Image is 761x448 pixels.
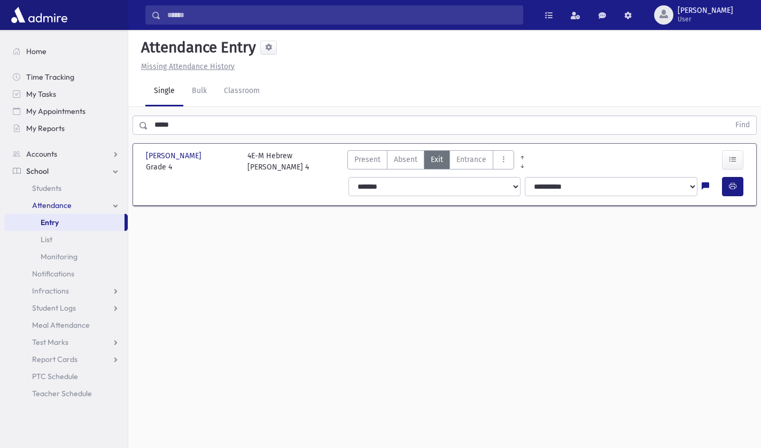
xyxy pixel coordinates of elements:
[32,389,92,398] span: Teacher Schedule
[4,145,128,163] a: Accounts
[41,218,59,227] span: Entry
[32,303,76,313] span: Student Logs
[161,5,523,25] input: Search
[678,6,733,15] span: [PERSON_NAME]
[145,76,183,106] a: Single
[146,161,237,173] span: Grade 4
[4,197,128,214] a: Attendance
[4,282,128,299] a: Infractions
[4,248,128,265] a: Monitoring
[32,286,69,296] span: Infractions
[32,269,74,279] span: Notifications
[32,372,78,381] span: PTC Schedule
[183,76,215,106] a: Bulk
[137,38,256,57] h5: Attendance Entry
[41,235,52,244] span: List
[26,149,57,159] span: Accounts
[26,47,46,56] span: Home
[32,354,77,364] span: Report Cards
[347,150,514,173] div: AttTypes
[26,72,74,82] span: Time Tracking
[394,154,417,165] span: Absent
[4,316,128,334] a: Meal Attendance
[4,299,128,316] a: Student Logs
[729,116,756,134] button: Find
[4,265,128,282] a: Notifications
[678,15,733,24] span: User
[26,106,86,116] span: My Appointments
[4,334,128,351] a: Test Marks
[247,150,309,173] div: 4E-M Hebrew [PERSON_NAME] 4
[4,385,128,402] a: Teacher Schedule
[4,231,128,248] a: List
[41,252,77,261] span: Monitoring
[4,368,128,385] a: PTC Schedule
[141,62,235,71] u: Missing Attendance History
[26,89,56,99] span: My Tasks
[4,103,128,120] a: My Appointments
[4,163,128,180] a: School
[26,166,49,176] span: School
[354,154,381,165] span: Present
[137,62,235,71] a: Missing Attendance History
[456,154,486,165] span: Entrance
[32,200,72,210] span: Attendance
[4,214,125,231] a: Entry
[431,154,443,165] span: Exit
[26,123,65,133] span: My Reports
[215,76,268,106] a: Classroom
[4,120,128,137] a: My Reports
[32,320,90,330] span: Meal Attendance
[4,351,128,368] a: Report Cards
[32,337,68,347] span: Test Marks
[4,86,128,103] a: My Tasks
[9,4,70,26] img: AdmirePro
[4,180,128,197] a: Students
[4,43,128,60] a: Home
[32,183,61,193] span: Students
[146,150,204,161] span: [PERSON_NAME]
[4,68,128,86] a: Time Tracking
